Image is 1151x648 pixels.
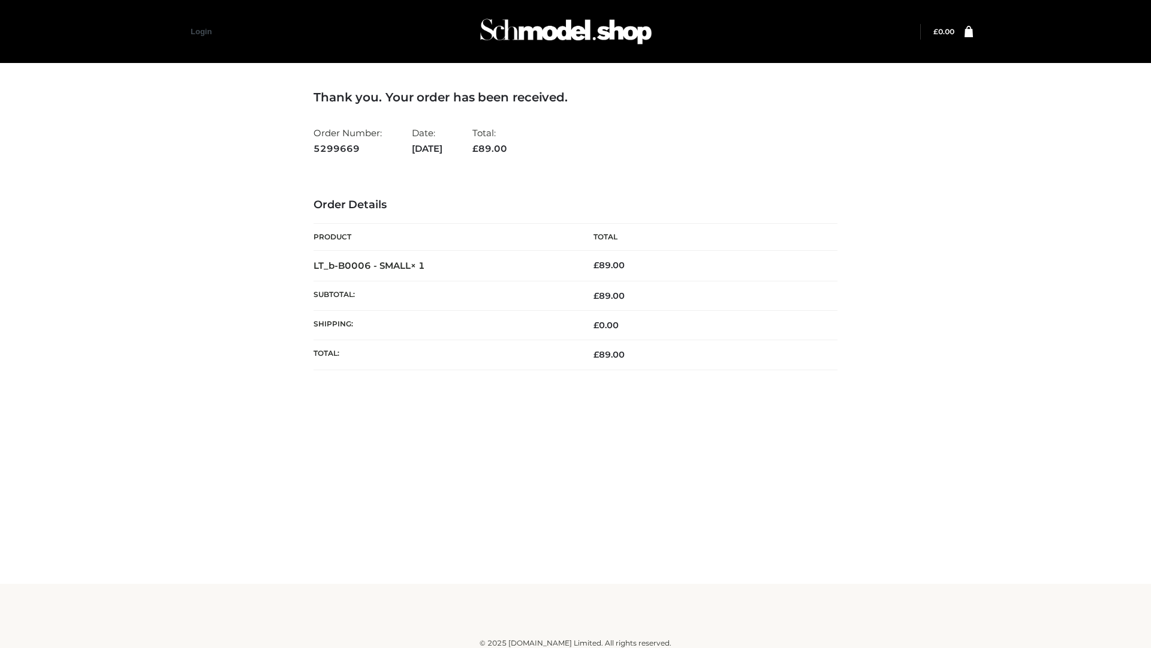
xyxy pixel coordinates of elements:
th: Total [575,224,837,251]
li: Date: [412,122,442,159]
h3: Order Details [314,199,837,212]
li: Order Number: [314,122,382,159]
span: £ [593,290,599,301]
strong: [DATE] [412,141,442,157]
img: Schmodel Admin 964 [476,8,656,55]
span: £ [933,27,938,36]
span: 89.00 [472,143,507,154]
th: Total: [314,340,575,370]
strong: LT_b-B0006 - SMALL [314,260,425,271]
bdi: 89.00 [593,260,625,271]
bdi: 0.00 [933,27,954,36]
li: Total: [472,122,507,159]
th: Shipping: [314,311,575,340]
span: £ [472,143,478,154]
strong: × 1 [411,260,425,271]
strong: 5299669 [314,141,382,157]
a: Login [191,27,212,36]
h3: Thank you. Your order has been received. [314,90,837,104]
th: Subtotal: [314,281,575,310]
a: £0.00 [933,27,954,36]
span: 89.00 [593,349,625,360]
th: Product [314,224,575,251]
span: £ [593,260,599,271]
span: 89.00 [593,290,625,301]
span: £ [593,349,599,360]
bdi: 0.00 [593,320,619,331]
span: £ [593,320,599,331]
